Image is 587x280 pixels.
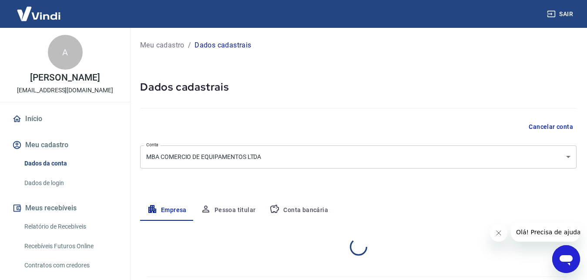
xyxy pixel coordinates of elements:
label: Conta [146,142,158,148]
button: Meu cadastro [10,135,120,155]
button: Meus recebíveis [10,199,120,218]
p: [EMAIL_ADDRESS][DOMAIN_NAME] [17,86,113,95]
p: [PERSON_NAME] [30,73,100,82]
img: Vindi [10,0,67,27]
h5: Dados cadastrais [140,80,577,94]
a: Relatório de Recebíveis [21,218,120,236]
iframe: Botão para abrir a janela de mensagens [552,245,580,273]
p: Dados cadastrais [195,40,251,51]
a: Contratos com credores [21,256,120,274]
a: Dados da conta [21,155,120,172]
div: MBA COMERCIO DE EQUIPAMENTOS LTDA [140,145,577,169]
div: A [48,35,83,70]
button: Sair [545,6,577,22]
a: Início [10,109,120,128]
iframe: Fechar mensagem [490,224,507,242]
span: Olá! Precisa de ajuda? [5,6,73,13]
a: Recebíveis Futuros Online [21,237,120,255]
button: Empresa [140,200,194,221]
a: Meu cadastro [140,40,184,51]
p: / [188,40,191,51]
a: Dados de login [21,174,120,192]
iframe: Mensagem da empresa [511,223,580,242]
button: Pessoa titular [194,200,263,221]
button: Conta bancária [262,200,335,221]
button: Cancelar conta [525,119,577,135]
